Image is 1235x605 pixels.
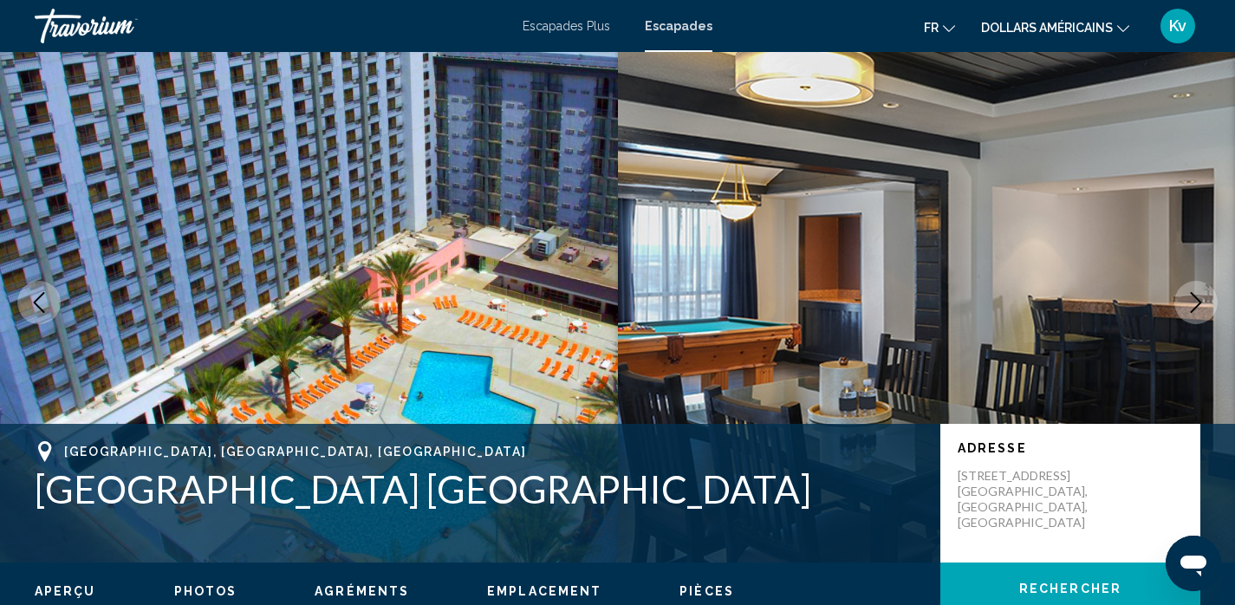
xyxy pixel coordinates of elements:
[645,19,712,33] a: Escapades
[523,19,610,33] a: Escapades Plus
[487,583,601,599] button: Emplacement
[679,583,734,599] button: Pièces
[981,21,1113,35] font: dollars américains
[1019,582,1121,596] span: Rechercher
[35,466,923,511] h1: [GEOGRAPHIC_DATA] [GEOGRAPHIC_DATA]
[174,584,237,598] span: Photos
[17,281,61,324] button: Previous image
[35,9,505,43] a: Travorium
[35,583,96,599] button: Aperçu
[315,583,409,599] button: Agréments
[1169,16,1186,35] font: Kv
[924,21,939,35] font: fr
[174,583,237,599] button: Photos
[35,584,96,598] span: Aperçu
[1155,8,1200,44] button: Menu utilisateur
[315,584,409,598] span: Agréments
[1174,281,1218,324] button: Next image
[958,468,1096,530] p: [STREET_ADDRESS] [GEOGRAPHIC_DATA], [GEOGRAPHIC_DATA], [GEOGRAPHIC_DATA]
[924,15,955,40] button: Changer de langue
[487,584,601,598] span: Emplacement
[64,445,526,459] span: [GEOGRAPHIC_DATA], [GEOGRAPHIC_DATA], [GEOGRAPHIC_DATA]
[958,441,1183,455] p: Adresse
[679,584,734,598] span: Pièces
[981,15,1129,40] button: Changer de devise
[1166,536,1221,591] iframe: Bouton de lancement de la fenêtre de messagerie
